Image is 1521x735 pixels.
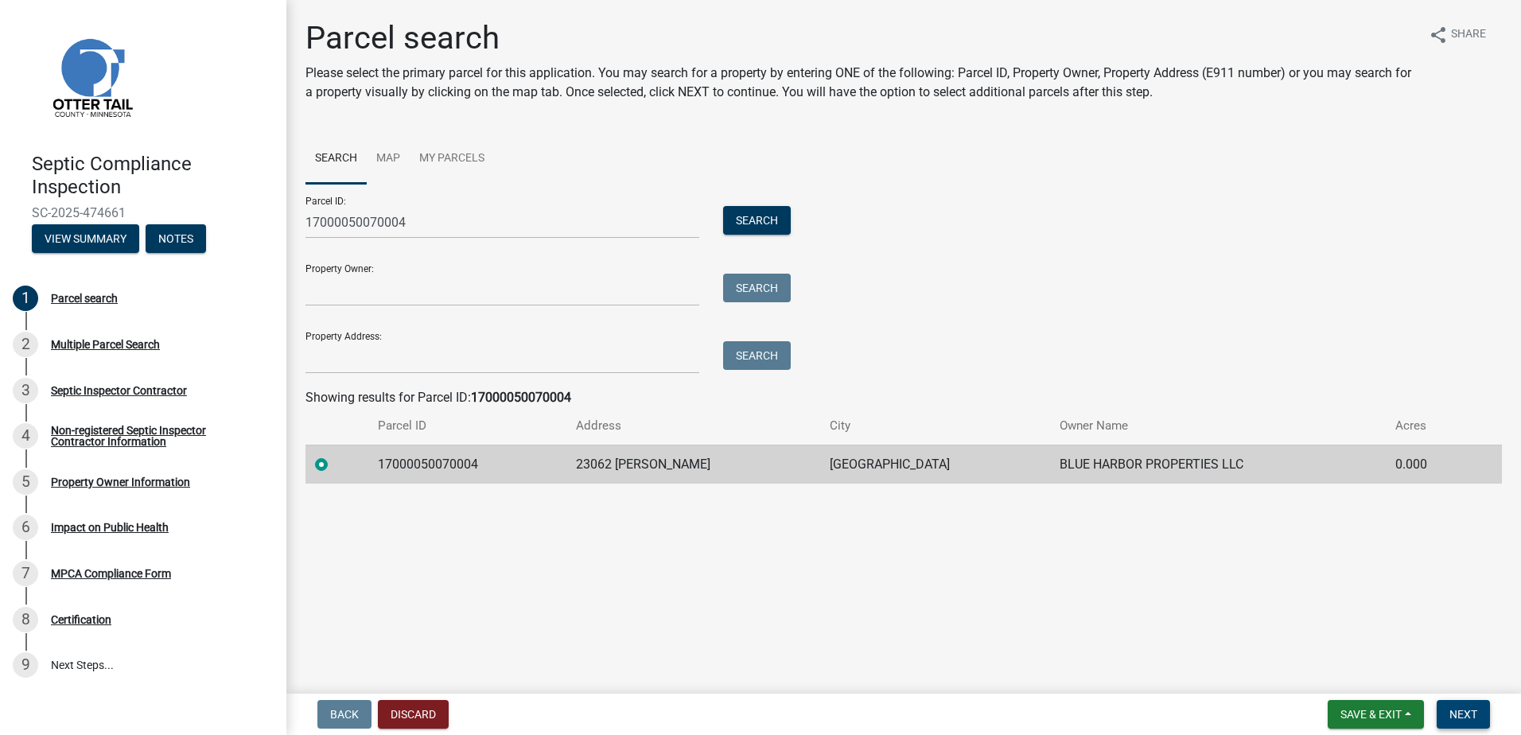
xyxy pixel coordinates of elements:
div: 9 [13,652,38,678]
th: Acres [1386,407,1470,445]
i: share [1429,25,1448,45]
td: [GEOGRAPHIC_DATA] [820,445,1051,484]
span: Back [330,708,359,721]
strong: 17000050070004 [471,390,571,405]
div: 1 [13,286,38,311]
div: Multiple Parcel Search [51,339,160,350]
h1: Parcel search [305,19,1416,57]
button: Back [317,700,371,729]
button: Next [1437,700,1490,729]
button: Save & Exit [1328,700,1424,729]
wm-modal-confirm: Summary [32,233,139,246]
button: Search [723,274,791,302]
div: Certification [51,614,111,625]
div: MPCA Compliance Form [51,568,171,579]
div: Impact on Public Health [51,522,169,533]
h4: Septic Compliance Inspection [32,153,274,199]
div: Parcel search [51,293,118,304]
button: Search [723,341,791,370]
a: Search [305,134,367,185]
button: shareShare [1416,19,1499,50]
td: 0.000 [1386,445,1470,484]
div: Showing results for Parcel ID: [305,388,1502,407]
div: Septic Inspector Contractor [51,385,187,396]
span: Save & Exit [1340,708,1402,721]
wm-modal-confirm: Notes [146,233,206,246]
div: Property Owner Information [51,476,190,488]
a: My Parcels [410,134,494,185]
th: Address [566,407,820,445]
td: 23062 [PERSON_NAME] [566,445,820,484]
td: 17000050070004 [368,445,566,484]
div: 8 [13,607,38,632]
a: Map [367,134,410,185]
th: Owner Name [1050,407,1386,445]
div: 3 [13,378,38,403]
span: SC-2025-474661 [32,205,255,220]
th: City [820,407,1051,445]
td: BLUE HARBOR PROPERTIES LLC [1050,445,1386,484]
button: Discard [378,700,449,729]
button: View Summary [32,224,139,253]
div: 2 [13,332,38,357]
div: 5 [13,469,38,495]
div: 6 [13,515,38,540]
div: Non-registered Septic Inspector Contractor Information [51,425,261,447]
div: 4 [13,423,38,449]
button: Notes [146,224,206,253]
button: Search [723,206,791,235]
img: Otter Tail County, Minnesota [32,17,151,136]
th: Parcel ID [368,407,566,445]
div: 7 [13,561,38,586]
span: Next [1449,708,1477,721]
span: Share [1451,25,1486,45]
p: Please select the primary parcel for this application. You may search for a property by entering ... [305,64,1416,102]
